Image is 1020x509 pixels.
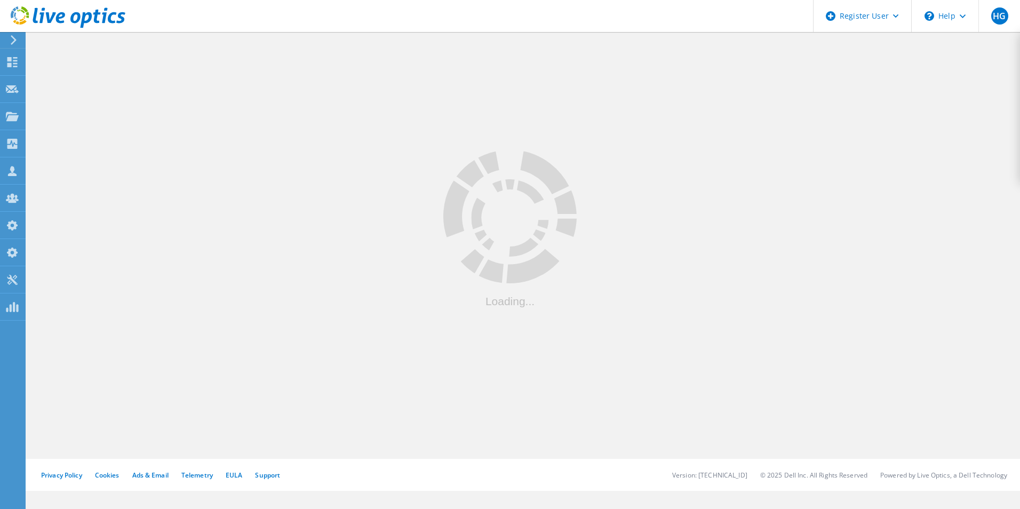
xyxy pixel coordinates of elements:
a: Telemetry [181,471,213,480]
span: HG [993,12,1006,20]
a: EULA [226,471,242,480]
a: Support [255,471,280,480]
div: Loading... [443,296,577,307]
a: Live Optics Dashboard [11,22,125,30]
li: Powered by Live Optics, a Dell Technology [880,471,1007,480]
a: Cookies [95,471,119,480]
li: © 2025 Dell Inc. All Rights Reserved [760,471,867,480]
svg: \n [925,11,934,21]
a: Privacy Policy [41,471,82,480]
a: Ads & Email [132,471,169,480]
li: Version: [TECHNICAL_ID] [672,471,747,480]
